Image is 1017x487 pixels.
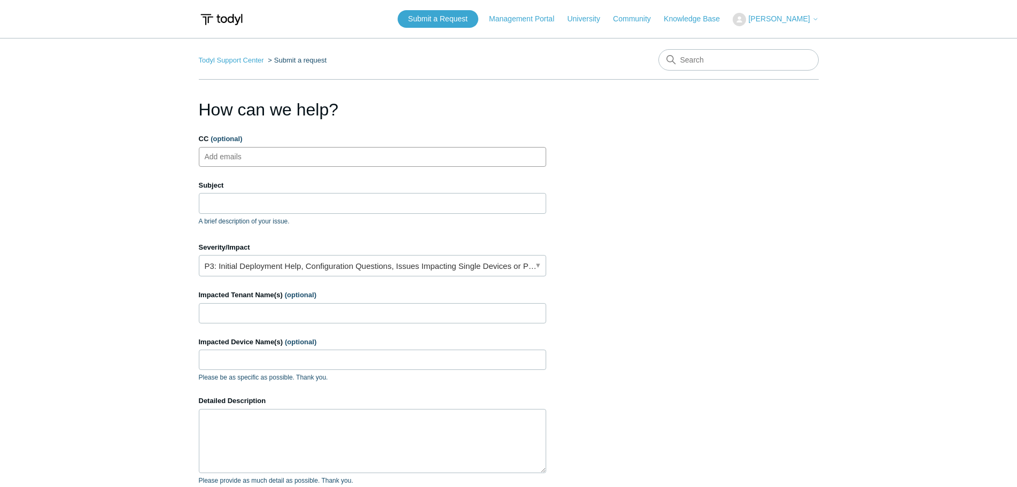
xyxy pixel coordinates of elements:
[733,13,818,26] button: [PERSON_NAME]
[489,13,565,25] a: Management Portal
[285,338,316,346] span: (optional)
[658,49,819,71] input: Search
[211,135,242,143] span: (optional)
[199,56,264,64] a: Todyl Support Center
[199,290,546,300] label: Impacted Tenant Name(s)
[664,13,731,25] a: Knowledge Base
[613,13,662,25] a: Community
[199,373,546,382] p: Please be as specific as possible. Thank you.
[199,97,546,122] h1: How can we help?
[199,217,546,226] p: A brief description of your issue.
[398,10,478,28] a: Submit a Request
[199,10,244,29] img: Todyl Support Center Help Center home page
[748,14,810,23] span: [PERSON_NAME]
[199,180,546,191] label: Subject
[199,242,546,253] label: Severity/Impact
[199,56,266,64] li: Todyl Support Center
[199,134,546,144] label: CC
[567,13,610,25] a: University
[285,291,316,299] span: (optional)
[199,255,546,276] a: P3: Initial Deployment Help, Configuration Questions, Issues Impacting Single Devices or Past Out...
[199,476,546,485] p: Please provide as much detail as possible. Thank you.
[199,396,546,406] label: Detailed Description
[266,56,327,64] li: Submit a request
[199,337,546,347] label: Impacted Device Name(s)
[200,149,264,165] input: Add emails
